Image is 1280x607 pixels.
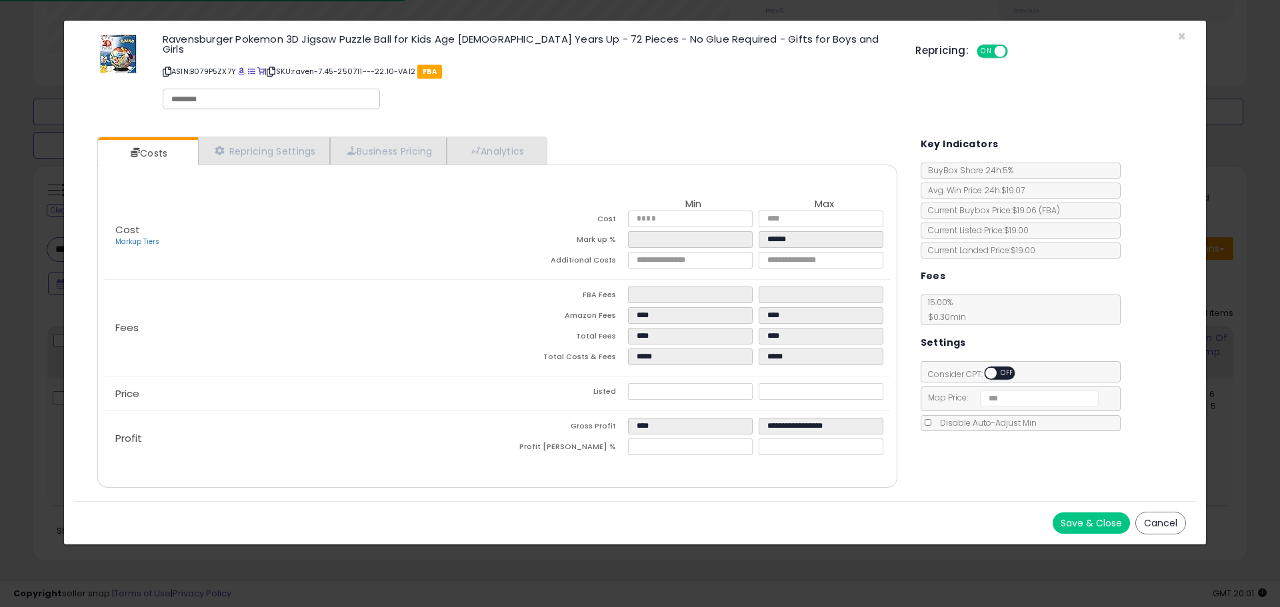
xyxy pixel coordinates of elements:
td: Total Costs & Fees [497,348,628,369]
td: Additional Costs [497,252,628,273]
a: Analytics [447,137,545,165]
td: Total Fees [497,328,628,348]
th: Max [759,199,889,211]
a: BuyBox page [238,66,245,77]
a: All offer listings [248,66,255,77]
td: FBA Fees [497,287,628,307]
span: ON [978,46,995,57]
span: Avg. Win Price 24h: $19.07 [921,185,1025,196]
a: Business Pricing [330,137,447,165]
span: × [1177,27,1186,46]
td: Gross Profit [497,418,628,438]
p: Profit [105,433,497,444]
span: $19.06 [1012,205,1060,216]
h5: Repricing: [915,45,969,56]
span: 15.00 % [921,297,966,322]
h5: Key Indicators [921,136,999,153]
h3: Ravensburger Pokemon 3D Jigsaw Puzzle Ball for Kids Age [DEMOGRAPHIC_DATA] Years Up - 72 Pieces -... [163,34,895,54]
span: Map Price: [921,392,1099,403]
p: Price [105,388,497,399]
span: Consider CPT: [921,368,1033,380]
th: Min [628,199,759,211]
h5: Fees [921,268,946,285]
a: Costs [98,140,197,167]
td: Listed [497,383,628,404]
span: Disable Auto-Adjust Min [933,417,1037,428]
span: $0.30 min [921,311,966,322]
td: Profit [PERSON_NAME] % [497,438,628,459]
p: ASIN: B079P5ZX7Y | SKU: raven-7.45-250711---22.10-VA12 [163,61,895,82]
span: Current Landed Price: $19.00 [921,245,1035,256]
td: Mark up % [497,231,628,252]
span: ( FBA ) [1039,205,1060,216]
span: FBA [417,65,442,79]
a: Markup Tiers [115,237,159,247]
p: Cost [105,225,497,247]
td: Amazon Fees [497,307,628,328]
span: Current Listed Price: $19.00 [921,225,1029,236]
td: Cost [497,211,628,231]
button: Save & Close [1053,512,1130,534]
img: 51iCuioioXL._SL60_.jpg [99,34,137,74]
a: Repricing Settings [198,137,330,165]
button: Cancel [1135,512,1186,534]
h5: Settings [921,334,966,351]
span: OFF [997,368,1018,379]
span: OFF [1006,46,1027,57]
span: Current Buybox Price: [921,205,1060,216]
p: Fees [105,322,497,333]
span: BuyBox Share 24h: 5% [921,165,1013,176]
a: Your listing only [257,66,265,77]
